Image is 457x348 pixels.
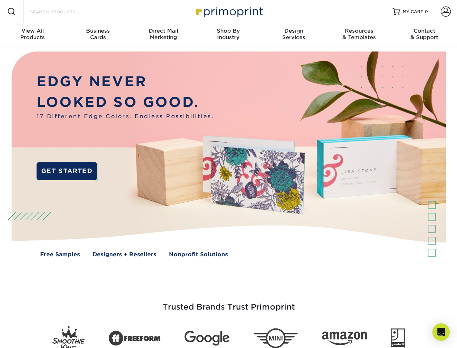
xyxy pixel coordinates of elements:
a: Resources& Templates [326,23,392,46]
h3: Trusted Brands Trust Primoprint [17,285,440,320]
div: Services [261,28,326,41]
div: Industry [196,28,261,41]
img: Goodwill [391,328,405,348]
a: Free Samples [40,250,80,259]
input: SEARCH PRODUCTS..... [29,7,100,16]
a: BusinessCards [65,23,130,46]
span: Direct Mail [131,28,196,34]
img: Amazon [322,332,367,345]
a: Designers + Resellers [93,250,156,259]
iframe: Google Customer Reviews [2,326,62,345]
div: & Support [392,28,457,41]
span: MY CART [403,9,423,15]
a: Nonprofit Solutions [169,250,228,259]
img: Primoprint [192,4,265,19]
a: DesignServices [261,23,326,46]
div: Cards [65,28,130,41]
span: Contact [392,28,457,34]
div: & Templates [326,28,392,41]
a: Contact& Support [392,23,457,46]
span: 17 Different Edge Colors. Endless Possibilities. [37,112,214,121]
div: Open Intercom Messenger [432,323,450,341]
span: Business [65,28,130,34]
span: Resources [326,28,392,34]
a: GET STARTED [37,162,97,180]
p: EDGY NEVER [37,71,214,92]
span: Design [261,28,326,34]
span: 0 [425,9,428,14]
img: Google [185,331,229,346]
a: Shop ByIndustry [196,23,261,46]
div: Marketing [131,28,196,41]
span: Shop By [196,28,261,34]
p: LOOKED SO GOOD. [37,92,214,113]
a: Direct MailMarketing [131,23,196,46]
